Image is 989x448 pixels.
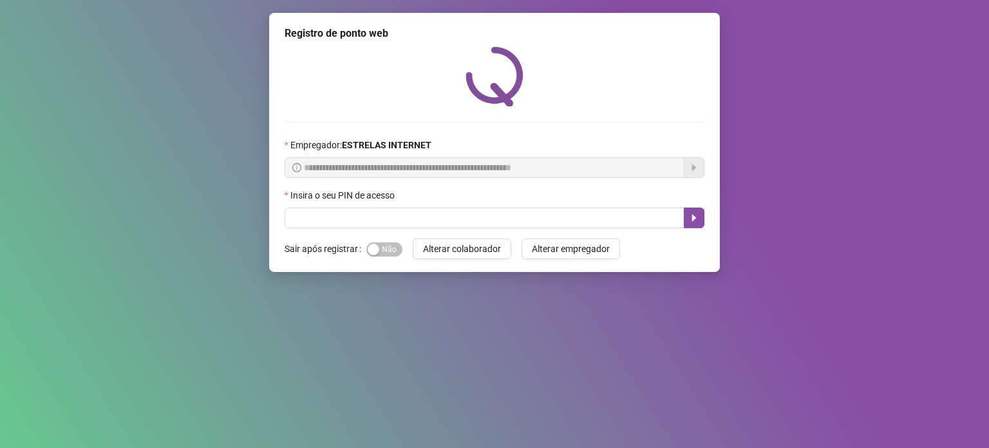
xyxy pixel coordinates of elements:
[522,239,620,259] button: Alterar empregador
[285,188,403,202] label: Insira o seu PIN de acesso
[413,239,511,259] button: Alterar colaborador
[532,242,610,256] span: Alterar empregador
[466,46,523,106] img: QRPoint
[292,163,301,172] span: info-circle
[285,26,704,41] div: Registro de ponto web
[285,239,366,259] label: Sair após registrar
[423,242,501,256] span: Alterar colaborador
[342,140,431,150] strong: ESTRELAS INTERNET
[689,213,699,223] span: caret-right
[290,138,431,152] span: Empregador :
